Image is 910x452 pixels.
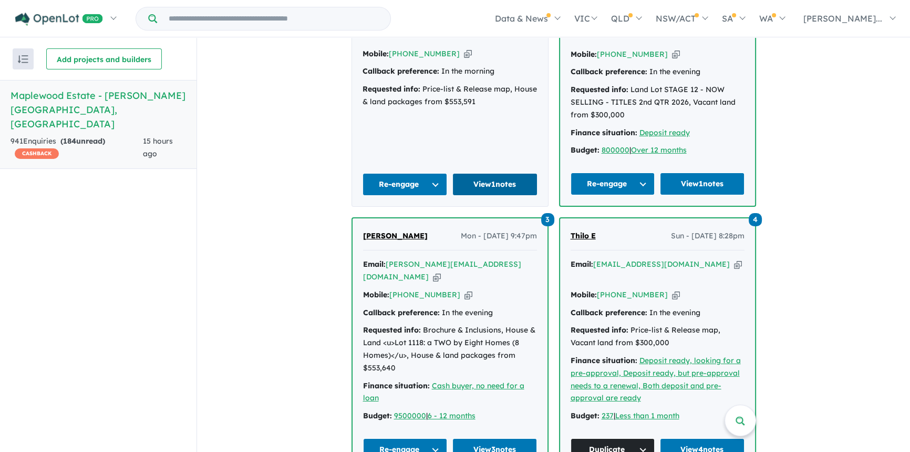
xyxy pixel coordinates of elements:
[571,144,744,157] div: |
[11,88,186,131] h5: Maplewood Estate - [PERSON_NAME][GEOGRAPHIC_DATA] , [GEOGRAPHIC_DATA]
[672,289,680,300] button: Copy
[749,212,762,226] a: 4
[671,230,744,243] span: Sun - [DATE] 8:28pm
[571,325,628,335] strong: Requested info:
[803,13,882,24] span: [PERSON_NAME]...
[18,55,28,63] img: sort.svg
[571,231,596,240] span: Thilo E
[363,230,428,243] a: [PERSON_NAME]
[571,307,744,319] div: In the evening
[63,136,76,146] span: 184
[571,324,744,349] div: Price-list & Release map, Vacant land from $300,000
[541,213,554,226] span: 3
[571,411,599,420] strong: Budget:
[452,173,537,196] a: View1notes
[660,173,744,195] a: View1notes
[159,7,388,30] input: Try estate name, suburb, builder or developer
[15,13,103,26] img: Openlot PRO Logo White
[433,272,441,283] button: Copy
[639,128,690,137] a: Deposit ready
[602,145,629,155] a: 800000
[541,212,554,226] a: 3
[363,259,521,282] a: [PERSON_NAME][EMAIL_ADDRESS][DOMAIN_NAME]
[363,84,420,94] strong: Requested info:
[597,290,668,299] a: [PHONE_NUMBER]
[571,84,744,121] div: Land Lot STAGE 12 - NOW SELLING - TITLES 2nd QTR 2026, Vacant land from $300,000
[389,49,460,58] a: [PHONE_NUMBER]
[363,411,392,420] strong: Budget:
[571,128,637,137] strong: Finance situation:
[363,381,430,390] strong: Finance situation:
[363,173,448,196] button: Re-engage
[363,325,421,335] strong: Requested info:
[464,289,472,300] button: Copy
[571,356,741,403] a: Deposit ready, looking for a pre-approval, Deposit ready, but pre-approval needs to a renewal, Bo...
[363,381,524,403] a: Cash buyer, no need for a loan
[571,259,593,269] strong: Email:
[571,49,597,59] strong: Mobile:
[602,411,614,420] a: 237
[363,231,428,240] span: [PERSON_NAME]
[571,290,597,299] strong: Mobile:
[571,66,744,78] div: In the evening
[631,145,687,155] a: Over 12 months
[464,48,472,59] button: Copy
[571,67,647,76] strong: Callback preference:
[389,290,460,299] a: [PHONE_NUMBER]
[571,173,655,195] button: Re-engage
[363,307,537,319] div: In the evening
[363,308,440,317] strong: Callback preference:
[363,410,537,423] div: |
[60,136,105,146] strong: ( unread)
[363,290,389,299] strong: Mobile:
[363,324,537,374] div: Brochure & Inclusions, House & Land <u>Lot 1118: a TWO by Eight Homes (8 Homes)</u>, House & land...
[571,85,628,94] strong: Requested info:
[15,148,59,159] span: CASHBACK
[394,411,426,420] a: 9500000
[615,411,679,420] a: Less than 1 month
[363,83,537,108] div: Price-list & Release map, House & land packages from $553,591
[363,49,389,58] strong: Mobile:
[571,356,637,365] strong: Finance situation:
[597,49,668,59] a: [PHONE_NUMBER]
[143,136,173,158] span: 15 hours ago
[593,259,730,269] a: [EMAIL_ADDRESS][DOMAIN_NAME]
[672,49,680,60] button: Copy
[11,135,143,160] div: 941 Enquir ies
[734,259,742,270] button: Copy
[571,308,647,317] strong: Callback preference:
[46,48,162,69] button: Add projects and builders
[571,230,596,243] a: Thilo E
[428,411,475,420] a: 6 - 12 months
[363,259,386,269] strong: Email:
[571,145,599,155] strong: Budget:
[571,410,744,423] div: |
[363,66,439,76] strong: Callback preference:
[749,213,762,226] span: 4
[461,230,537,243] span: Mon - [DATE] 9:47pm
[363,65,537,78] div: In the morning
